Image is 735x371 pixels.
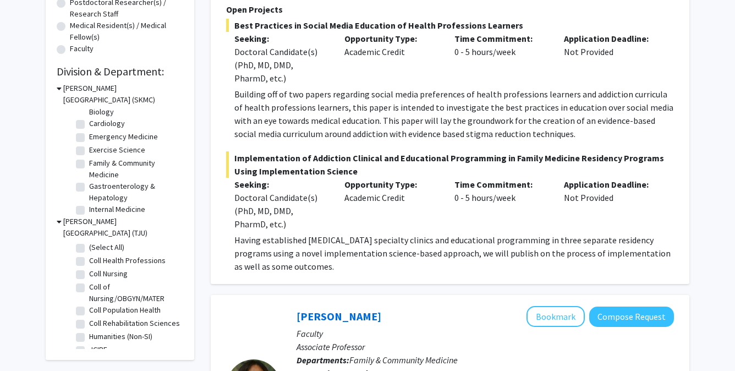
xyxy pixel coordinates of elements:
div: 0 - 5 hours/week [446,178,556,231]
p: Time Commitment: [454,32,548,45]
span: Best Practices in Social Media Education of Health Professions Learners [226,19,674,32]
iframe: Chat [8,321,47,363]
button: Compose Request to Cynthia Cheng [589,307,674,327]
label: Humanities (Non-SI) [89,331,152,342]
label: (Select All) [89,242,124,253]
h2: Division & Department: [57,65,183,78]
label: Emergency Medicine [89,131,158,143]
button: Add Cynthia Cheng to Bookmarks [526,306,585,327]
span: Family & Community Medicine [349,354,458,365]
label: Coll Rehabilitation Sciences [89,318,180,329]
h3: [PERSON_NAME][GEOGRAPHIC_DATA] (TJU) [63,216,183,239]
label: Coll Population Health [89,304,161,316]
p: Building off of two papers regarding social media preferences of health professions learners and ... [234,88,674,140]
label: Coll of Nursing/OBGYN/MATER [89,281,180,304]
p: Opportunity Type: [344,178,438,191]
label: Medical Resident(s) / Medical Fellow(s) [70,20,183,43]
label: Family & Community Medicine [89,157,180,181]
span: Implementation of Addiction Clinical and Educational Programming in Family Medicine Residency Pro... [226,151,674,178]
label: Coll Health Professions [89,255,166,266]
div: Doctoral Candidate(s) (PhD, MD, DMD, PharmD, etc.) [234,191,328,231]
p: Seeking: [234,178,328,191]
label: Coll Nursing [89,268,128,280]
p: Seeking: [234,32,328,45]
label: JCIPE [89,344,107,356]
div: Doctoral Candidate(s) (PhD, MD, DMD, PharmD, etc.) [234,45,328,85]
p: Faculty [297,327,674,340]
div: Academic Credit [336,32,446,85]
label: Cardiology [89,118,125,129]
label: Faculty [70,43,94,54]
label: Exercise Science [89,144,145,156]
label: Biochemistry & Molecular Biology [89,95,180,118]
b: Departments: [297,354,349,365]
p: Associate Professor [297,340,674,353]
a: [PERSON_NAME] [297,309,381,323]
label: Gastroenterology & Hepatology [89,181,180,204]
p: Time Commitment: [454,178,548,191]
p: Opportunity Type: [344,32,438,45]
p: Application Deadline: [564,32,657,45]
div: Academic Credit [336,178,446,231]
label: Internal Medicine [89,204,145,215]
div: Not Provided [556,32,666,85]
h3: [PERSON_NAME][GEOGRAPHIC_DATA] (SKMC) [63,83,183,106]
p: Having established [MEDICAL_DATA] specialty clinics and educational programming in three separate... [234,233,674,273]
div: 0 - 5 hours/week [446,32,556,85]
p: Open Projects [226,3,674,16]
div: Not Provided [556,178,666,231]
p: Application Deadline: [564,178,657,191]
